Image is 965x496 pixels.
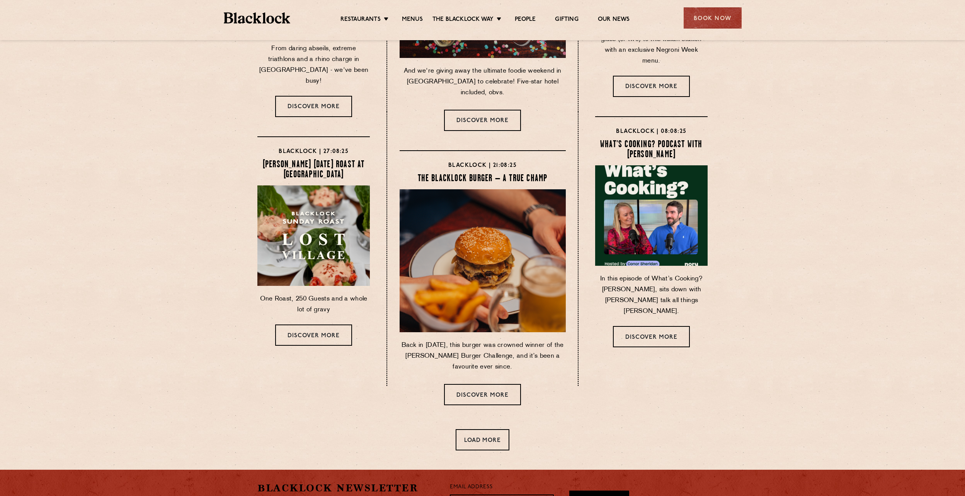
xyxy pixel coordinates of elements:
h4: [PERSON_NAME] [DATE] Roast at [GEOGRAPHIC_DATA] [257,160,370,180]
h2: Blacklock Newsletter [257,481,438,495]
a: Discover more [275,324,352,346]
p: And we're giving away the ultimate foodie weekend in [GEOGRAPHIC_DATA] to celebrate! Five-star ho... [400,66,566,98]
img: Screenshot-2025-08-08-at-10.21.58.png [595,165,708,266]
a: Discover more [613,326,690,347]
a: People [515,16,536,24]
img: lost-village-sunday-roast-.jpg [257,185,370,286]
a: Discover more [444,384,521,405]
h4: Blacklock | 21:08:25 [400,161,566,171]
div: Load More [456,429,509,450]
h4: Blacklock | 27:08:25 [257,147,370,157]
label: Email Address [450,483,492,492]
a: The Blacklock Way [432,16,494,24]
div: Book Now [684,7,742,29]
a: Menus [402,16,423,24]
a: Discover more [613,76,690,97]
a: Discover more [444,110,521,131]
p: One Roast, 250 Guests and a whole lot of gravy [257,294,370,315]
img: BL_Textured_Logo-footer-cropped.svg [224,12,291,24]
a: Restaurants [340,16,381,24]
h4: The Blacklock Burger – A True Champ [400,174,566,184]
a: Discover more [275,96,352,117]
a: Our News [598,16,630,24]
p: From daring abseils, extreme triathlons and a rhino charge in [GEOGRAPHIC_DATA] - we've been busy! [257,43,370,87]
p: Back in [DATE], this burger was crowned winner of the [PERSON_NAME] Burger Challenge, and it’s be... [400,340,566,372]
h4: What’s Cooking? Podcast with [PERSON_NAME] [595,140,708,160]
img: Copy-of-Aug25-Blacklock-01814.jpg [395,186,570,336]
p: From [DATE]–[DATE], we’re raising a glass (or two) to this Italian stallion with an exclusive Neg... [595,23,708,66]
a: Gifting [555,16,578,24]
p: In this episode of What’s Cooking? [PERSON_NAME], sits down with [PERSON_NAME] talk all things [P... [595,273,708,317]
h4: Blacklock | 08:08:25 [595,127,708,137]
